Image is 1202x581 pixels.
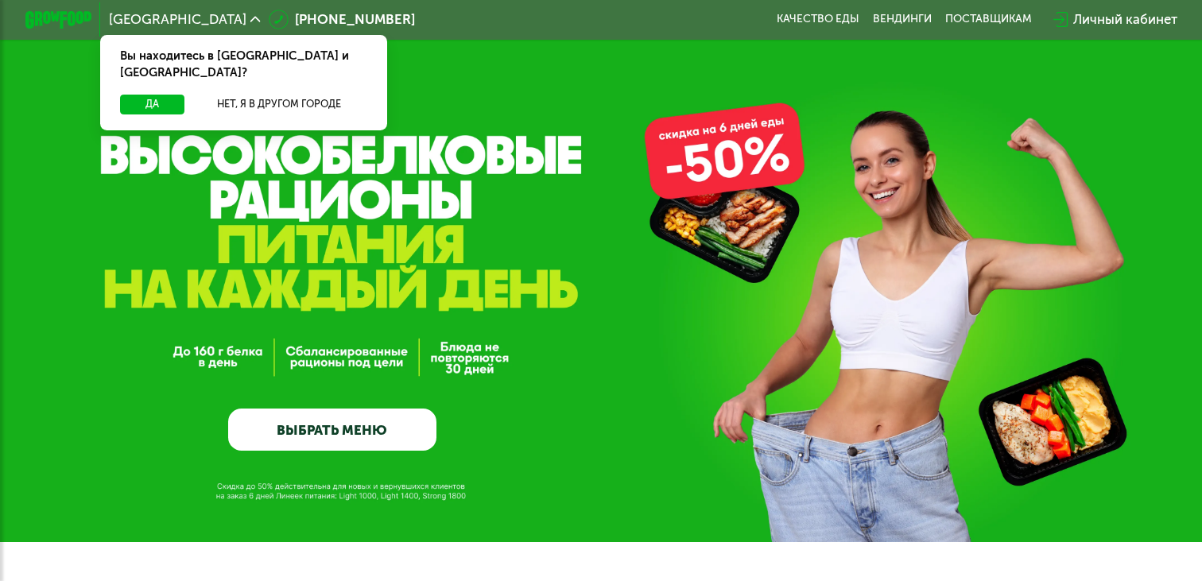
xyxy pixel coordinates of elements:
div: Личный кабинет [1073,10,1177,29]
a: ВЫБРАТЬ МЕНЮ [228,409,436,450]
div: Вы находитесь в [GEOGRAPHIC_DATA] и [GEOGRAPHIC_DATA]? [100,35,387,95]
button: Да [120,95,184,114]
a: Качество еды [777,13,859,26]
div: поставщикам [945,13,1032,26]
button: Нет, я в другом городе [192,95,367,114]
span: [GEOGRAPHIC_DATA] [109,13,246,26]
a: [PHONE_NUMBER] [269,10,416,29]
a: Вендинги [873,13,932,26]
